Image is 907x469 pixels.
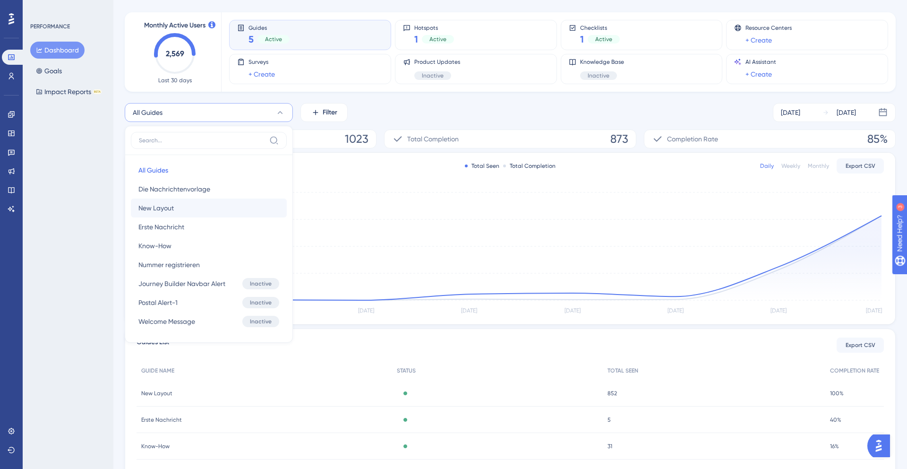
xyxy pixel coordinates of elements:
[781,107,800,118] div: [DATE]
[595,35,612,43] span: Active
[846,162,875,170] span: Export CSV
[608,367,638,374] span: TOTAL SEEN
[138,202,174,214] span: New Layout
[158,77,192,84] span: Last 30 days
[565,307,581,314] tspan: [DATE]
[131,293,287,312] button: Postal Alert-1Inactive
[667,133,718,145] span: Completion Rate
[138,259,200,270] span: Nummer registrieren
[131,180,287,199] button: Die Nachrichtenvorlage
[138,297,178,308] span: Postal Alert-1
[131,255,287,274] button: Nummer registrieren
[30,62,68,79] button: Goals
[323,107,337,118] span: Filter
[133,107,163,118] span: All Guides
[503,162,556,170] div: Total Completion
[141,390,172,397] span: New Layout
[608,390,617,397] span: 852
[93,89,102,94] div: BETA
[138,316,195,327] span: Welcome Message
[66,5,68,12] div: 3
[867,432,896,460] iframe: UserGuiding AI Assistant Launcher
[141,443,170,450] span: Know-How
[250,280,272,287] span: Inactive
[745,35,772,46] a: + Create
[144,20,205,31] span: Monthly Active Users
[667,307,684,314] tspan: [DATE]
[265,35,282,43] span: Active
[414,24,454,31] span: Hotspots
[414,33,418,46] span: 1
[588,72,609,79] span: Inactive
[166,49,184,58] text: 2,569
[131,236,287,255] button: Know-How
[580,58,624,66] span: Knowledge Base
[30,23,70,30] div: PERFORMANCE
[141,416,182,424] span: Erste Nachricht
[760,162,774,170] div: Daily
[131,217,287,236] button: Erste Nachricht
[770,307,787,314] tspan: [DATE]
[250,318,272,325] span: Inactive
[131,312,287,331] button: Welcome MessageInactive
[830,416,841,424] span: 40%
[138,165,168,176] span: All Guides
[608,443,612,450] span: 31
[22,2,59,14] span: Need Help?
[397,367,416,374] span: STATUS
[131,161,287,180] button: All Guides
[30,83,107,100] button: Impact ReportsBETA
[358,307,374,314] tspan: [DATE]
[465,162,499,170] div: Total Seen
[248,33,254,46] span: 5
[830,443,839,450] span: 16%
[808,162,829,170] div: Monthly
[248,58,275,66] span: Surveys
[608,416,611,424] span: 5
[745,69,772,80] a: + Create
[248,69,275,80] a: + Create
[125,103,293,122] button: All Guides
[580,33,584,46] span: 1
[131,199,287,217] button: New Layout
[866,307,882,314] tspan: [DATE]
[248,24,290,31] span: Guides
[414,58,460,66] span: Product Updates
[867,131,888,147] span: 85%
[837,338,884,353] button: Export CSV
[138,183,210,195] span: Die Nachrichtenvorlage
[300,103,348,122] button: Filter
[139,137,265,144] input: Search...
[30,42,85,59] button: Dashboard
[830,367,879,374] span: COMPLETION RATE
[131,274,287,293] button: Journey Builder Navbar AlertInactive
[781,162,800,170] div: Weekly
[429,35,446,43] span: Active
[830,390,844,397] span: 100%
[138,221,184,233] span: Erste Nachricht
[141,367,174,374] span: GUIDE NAME
[461,307,477,314] tspan: [DATE]
[407,133,459,145] span: Total Completion
[846,341,875,349] span: Export CSV
[250,299,272,306] span: Inactive
[745,24,792,32] span: Resource Centers
[138,240,171,252] span: Know-How
[837,107,856,118] div: [DATE]
[345,131,368,147] span: 1023
[137,337,169,354] span: Guides List
[745,58,776,66] span: AI Assistant
[837,158,884,174] button: Export CSV
[610,131,628,147] span: 873
[138,278,225,289] span: Journey Builder Navbar Alert
[422,72,444,79] span: Inactive
[580,24,620,31] span: Checklists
